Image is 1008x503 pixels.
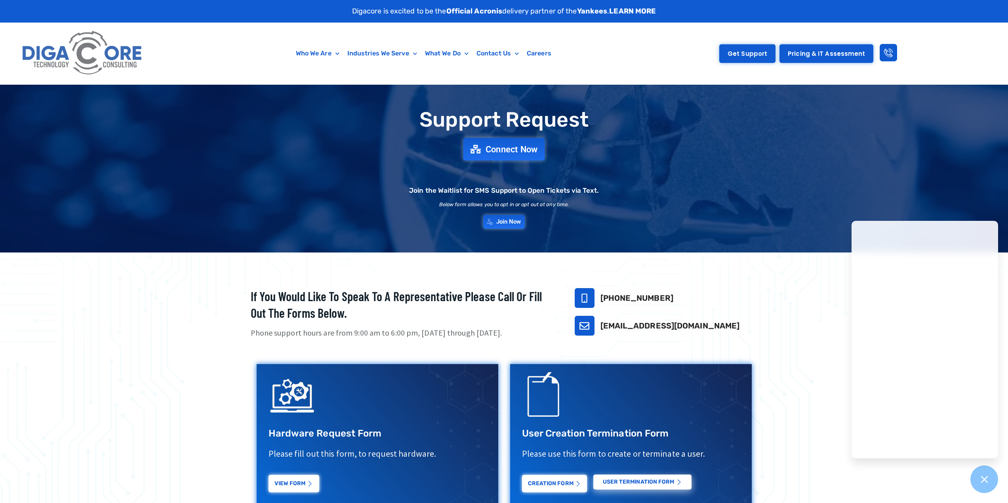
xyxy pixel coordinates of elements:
a: Who We Are [292,44,343,63]
a: LEARN MORE [609,7,656,15]
p: Please fill out this form, to request hardware. [269,448,486,459]
span: Get Support [728,51,767,57]
img: Support Request Icon [522,372,570,419]
h1: Support Request [231,108,777,131]
span: Pricing & IT Assessment [788,51,865,57]
a: Industries We Serve [343,44,421,63]
img: IT Support Icon [269,372,316,419]
p: Please use this form to create or terminate a user. [522,448,740,459]
img: Digacore logo 1 [19,27,146,80]
a: What We Do [421,44,473,63]
a: 732-646-5725 [575,288,595,308]
a: Creation Form [522,475,587,492]
span: Join Now [496,219,521,225]
h2: Below form allows you to opt in or opt out at any time. [439,202,569,207]
nav: Menu [194,44,653,63]
h2: If you would like to speak to a representative please call or fill out the forms below. [251,288,555,321]
strong: Yankees [577,7,608,15]
a: [PHONE_NUMBER] [600,293,673,303]
span: USER Termination Form [603,479,675,485]
p: Phone support hours are from 9:00 am to 6:00 pm, [DATE] through [DATE]. [251,327,555,339]
strong: Official Acronis [446,7,503,15]
a: View Form [269,475,319,492]
a: Join Now [483,215,525,229]
a: Contact Us [473,44,523,63]
h3: Hardware Request Form [269,427,486,440]
a: Pricing & IT Assessment [779,44,873,63]
a: Connect Now [463,138,545,161]
a: USER Termination Form [593,475,692,490]
h2: Join the Waitlist for SMS Support to Open Tickets via Text. [409,187,599,194]
a: [EMAIL_ADDRESS][DOMAIN_NAME] [600,321,740,330]
span: Connect Now [486,145,538,154]
a: Get Support [719,44,776,63]
a: support@digacore.com [575,316,595,336]
p: Digacore is excited to be the delivery partner of the . [352,6,656,17]
iframe: Chatgenie Messenger [852,221,998,458]
a: Careers [523,44,555,63]
h3: User Creation Termination Form [522,427,740,440]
